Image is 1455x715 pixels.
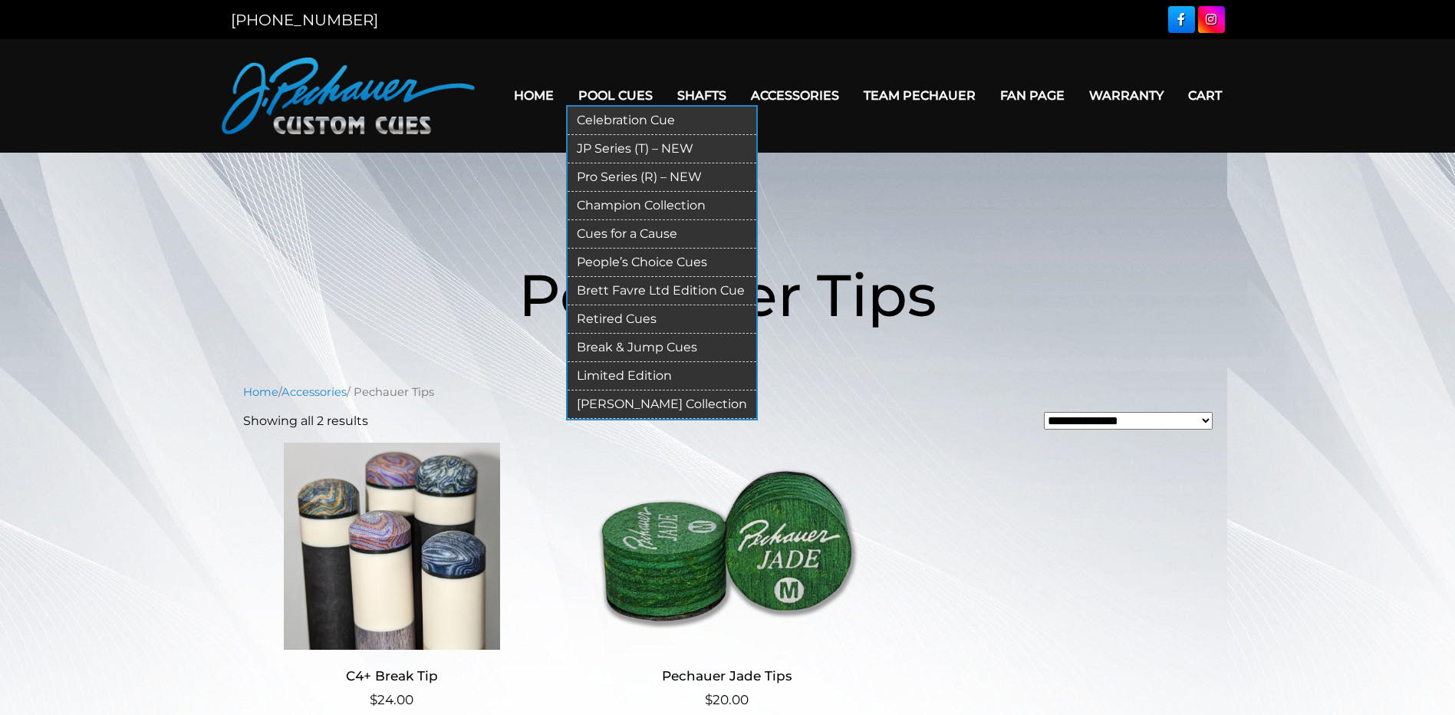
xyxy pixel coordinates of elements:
[578,443,876,650] img: Pechauer Jade Tips
[1044,412,1213,430] select: Shop order
[568,220,756,249] a: Cues for a Cause
[568,305,756,334] a: Retired Cues
[568,135,756,163] a: JP Series (T) – NEW
[243,443,542,650] img: C4+ Break Tip
[568,390,756,419] a: [PERSON_NAME] Collection
[568,334,756,362] a: Break & Jump Cues
[705,692,713,707] span: $
[370,692,377,707] span: $
[568,277,756,305] a: Brett Favre Ltd Edition Cue
[281,385,347,399] a: Accessories
[518,259,937,331] span: Pechauer Tips
[243,443,542,710] a: C4+ Break Tip $24.00
[1077,76,1176,115] a: Warranty
[243,384,1213,400] nav: Breadcrumb
[243,412,368,430] p: Showing all 2 results
[568,362,756,390] a: Limited Edition
[243,662,542,690] h2: C4+ Break Tip
[1176,76,1234,115] a: Cart
[578,662,876,690] h2: Pechauer Jade Tips
[851,76,988,115] a: Team Pechauer
[502,76,566,115] a: Home
[370,692,413,707] bdi: 24.00
[222,58,475,134] img: Pechauer Custom Cues
[578,443,876,710] a: Pechauer Jade Tips $20.00
[739,76,851,115] a: Accessories
[568,192,756,220] a: Champion Collection
[568,249,756,277] a: People’s Choice Cues
[665,76,739,115] a: Shafts
[231,11,378,29] a: [PHONE_NUMBER]
[566,76,665,115] a: Pool Cues
[568,163,756,192] a: Pro Series (R) – NEW
[568,107,756,135] a: Celebration Cue
[705,692,749,707] bdi: 20.00
[243,385,278,399] a: Home
[988,76,1077,115] a: Fan Page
